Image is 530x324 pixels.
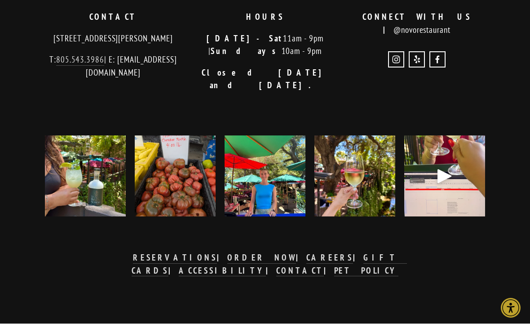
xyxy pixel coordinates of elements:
a: CAREERS [306,252,353,264]
strong: Closed [DATE] and [DATE]. [202,67,338,91]
img: Our featured white wine, Lubanzi Chenin Blanc, is as vibrant as its story: born from adventure an... [314,126,395,227]
strong: | [353,252,363,263]
div: Accessibility Menu [501,298,521,318]
img: Did you know that you can add SLO based @tobehonestbev's &quot;Focus&quot; CBD to any of our non-... [45,136,126,217]
p: [STREET_ADDRESS][PERSON_NAME] [45,32,181,45]
strong: | [324,265,334,276]
strong: CONTACT [89,12,137,22]
strong: | [266,265,276,276]
p: @novorestaurant [349,11,485,36]
a: RESERVATIONS [133,252,216,264]
a: PET POLICY [334,265,399,277]
a: 805.543.3986 [56,54,104,66]
strong: ACCESSIBILITY [179,265,266,276]
strong: GIFT CARDS [132,252,407,276]
strong: CAREERS [306,252,353,263]
strong: | [217,252,227,263]
strong: PET POLICY [334,265,399,276]
strong: RESERVATIONS [133,252,216,263]
div: Play [434,166,455,187]
a: Novo Restaurant and Lounge [429,52,446,68]
a: Instagram [388,52,404,68]
p: T: | E: [EMAIL_ADDRESS][DOMAIN_NAME] [45,54,181,79]
a: ORDER NOW [227,252,296,264]
strong: ORDER NOW [227,252,296,263]
a: CONTACT [276,265,324,277]
p: 11am - 9pm | 10am - 9pm [197,32,333,58]
strong: HOURS [246,12,284,22]
strong: [DATE]-Sat [207,33,283,44]
strong: CONNECT WITH US | [362,12,481,36]
a: Yelp [409,52,425,68]
strong: CONTACT [276,265,324,276]
strong: Sundays [211,46,282,57]
img: Cherokee Purple tomatoes, known for their deep, dusky-rose color and rich, complex, and sweet fla... [135,123,216,230]
strong: | [296,252,306,263]
img: Host Sam is staying cool under the umbrellas on this warm SLO day! ☀️ [225,126,305,227]
strong: | [168,265,179,276]
a: ACCESSIBILITY [179,265,266,277]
